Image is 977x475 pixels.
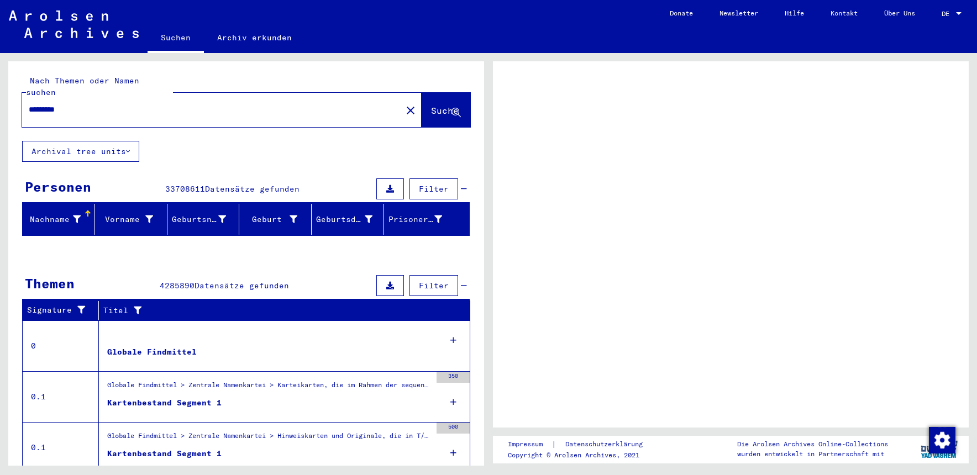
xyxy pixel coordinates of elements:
[9,10,139,38] img: Arolsen_neg.svg
[99,214,153,225] div: Vorname
[27,302,101,319] div: Signature
[107,397,222,409] div: Kartenbestand Segment 1
[27,214,81,225] div: Nachname
[244,210,311,228] div: Geburt‏
[508,439,551,450] a: Impressum
[107,431,431,446] div: Globale Findmittel > Zentrale Namenkartei > Hinweiskarten und Originale, die in T/D-Fällen aufgef...
[404,104,417,117] mat-icon: close
[942,10,954,18] span: DE
[99,210,167,228] div: Vorname
[23,320,99,371] td: 0
[26,76,139,97] mat-label: Nach Themen oder Namen suchen
[172,210,240,228] div: Geburtsname
[107,346,197,358] div: Globale Findmittel
[27,304,90,316] div: Signature
[422,93,470,127] button: Suche
[172,214,226,225] div: Geburtsname
[22,141,139,162] button: Archival tree units
[160,281,195,291] span: 4285890
[103,302,459,319] div: Titel
[419,281,449,291] span: Filter
[437,423,470,434] div: 500
[165,184,205,194] span: 33708611
[23,371,99,422] td: 0.1
[737,439,888,449] p: Die Arolsen Archives Online-Collections
[195,281,289,291] span: Datensätze gefunden
[95,204,167,235] mat-header-cell: Vorname
[27,210,94,228] div: Nachname
[25,273,75,293] div: Themen
[384,204,469,235] mat-header-cell: Prisoner #
[205,184,300,194] span: Datensätze gefunden
[167,204,240,235] mat-header-cell: Geburtsname
[508,439,656,450] div: |
[107,380,431,395] div: Globale Findmittel > Zentrale Namenkartei > Karteikarten, die im Rahmen der sequentiellen Massend...
[316,214,372,225] div: Geburtsdatum
[737,449,888,459] p: wurden entwickelt in Partnerschaft mit
[437,372,470,383] div: 350
[388,214,442,225] div: Prisoner #
[107,448,222,460] div: Kartenbestand Segment 1
[312,204,384,235] mat-header-cell: Geburtsdatum
[103,305,448,316] div: Titel
[25,177,91,197] div: Personen
[409,275,458,296] button: Filter
[244,214,297,225] div: Geburt‏
[23,204,95,235] mat-header-cell: Nachname
[409,178,458,199] button: Filter
[388,210,456,228] div: Prisoner #
[508,450,656,460] p: Copyright © Arolsen Archives, 2021
[316,210,386,228] div: Geburtsdatum
[918,435,960,463] img: yv_logo.png
[239,204,312,235] mat-header-cell: Geburt‏
[419,184,449,194] span: Filter
[148,24,204,53] a: Suchen
[556,439,656,450] a: Datenschutzerklärung
[204,24,305,51] a: Archiv erkunden
[23,422,99,473] td: 0.1
[431,105,459,116] span: Suche
[400,99,422,121] button: Clear
[929,427,955,453] img: Zustimmung ändern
